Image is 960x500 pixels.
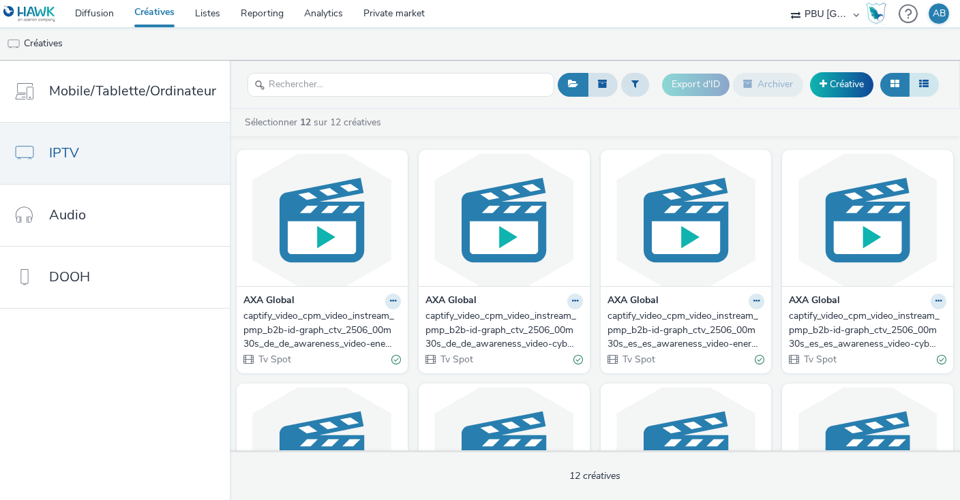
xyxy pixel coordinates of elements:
span: Tv Spot [802,353,837,366]
img: captify_video_cpm_video_instream_pmp_b2b-id-graph_ctv_2506_00m30s_de_de_awareness_video-cyber-xl_... [422,153,586,286]
strong: 12 [300,116,311,129]
span: Tv Spot [621,353,655,366]
a: Hawk Academy [866,3,892,25]
span: IPTV [49,143,79,163]
a: captify_video_cpm_video_instream_pmp_b2b-id-graph_ctv_2506_00m30s_de_de_awareness_video-cyber-xl_... [425,309,583,351]
strong: AXA Global [243,294,295,309]
span: Mobile/Tablette/Ordinateur [49,81,216,101]
img: captify_video_cpm_video_instream_pmp_b2b-id-graph_ctv_2506_00m30s_es_es_awareness_video-cyber-xl_... [785,153,950,286]
strong: AXA Global [425,294,477,309]
div: Valide [391,352,401,366]
div: Valide [573,352,583,366]
input: Rechercher... [247,73,554,97]
button: Grille [880,73,910,96]
img: captify_video_cpm_video_instream_pmp_b2b-id-graph_ctv_2506_00m30s_de_de_awareness_video-energy-xl... [240,153,404,286]
div: captify_video_cpm_video_instream_pmp_b2b-id-graph_ctv_2506_00m30s_de_de_awareness_video-energy-xl... [243,309,395,351]
a: captify_video_cpm_video_instream_pmp_b2b-id-graph_ctv_2506_00m30s_es_es_awareness_video-cyber-xl_... [789,309,946,351]
span: Tv Spot [439,353,473,366]
div: captify_video_cpm_video_instream_pmp_b2b-id-graph_ctv_2506_00m30s_es_es_awareness_video-cyber-xl_... [789,309,941,351]
span: 12 créatives [569,469,620,482]
div: AB [933,3,946,24]
a: Créative [810,72,873,97]
img: undefined Logo [3,5,56,22]
div: captify_video_cpm_video_instream_pmp_b2b-id-graph_ctv_2506_00m30s_es_es_awareness_video-energy-xl... [607,309,760,351]
strong: AXA Global [607,294,659,309]
img: captify_video_cpm_video_instream_pmp_b2b-id-graph_ctv_2506_00m30s_es_es_awareness_video-energy-xl... [604,153,768,286]
strong: AXA Global [789,294,840,309]
div: Valide [755,352,764,366]
a: Sélectionner sur 12 créatives [243,116,387,129]
span: Audio [49,205,86,225]
a: captify_video_cpm_video_instream_pmp_b2b-id-graph_ctv_2506_00m30s_es_es_awareness_video-energy-xl... [607,309,765,351]
button: Archiver [733,73,803,96]
a: captify_video_cpm_video_instream_pmp_b2b-id-graph_ctv_2506_00m30s_de_de_awareness_video-energy-xl... [243,309,401,351]
span: Tv Spot [257,353,291,366]
button: Export d'ID [662,74,730,95]
img: Hawk Academy [866,3,886,25]
div: captify_video_cpm_video_instream_pmp_b2b-id-graph_ctv_2506_00m30s_de_de_awareness_video-cyber-xl_... [425,309,577,351]
img: tv [7,37,20,51]
div: Valide [937,352,946,366]
button: Liste [909,73,939,96]
span: DOOH [49,267,90,287]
